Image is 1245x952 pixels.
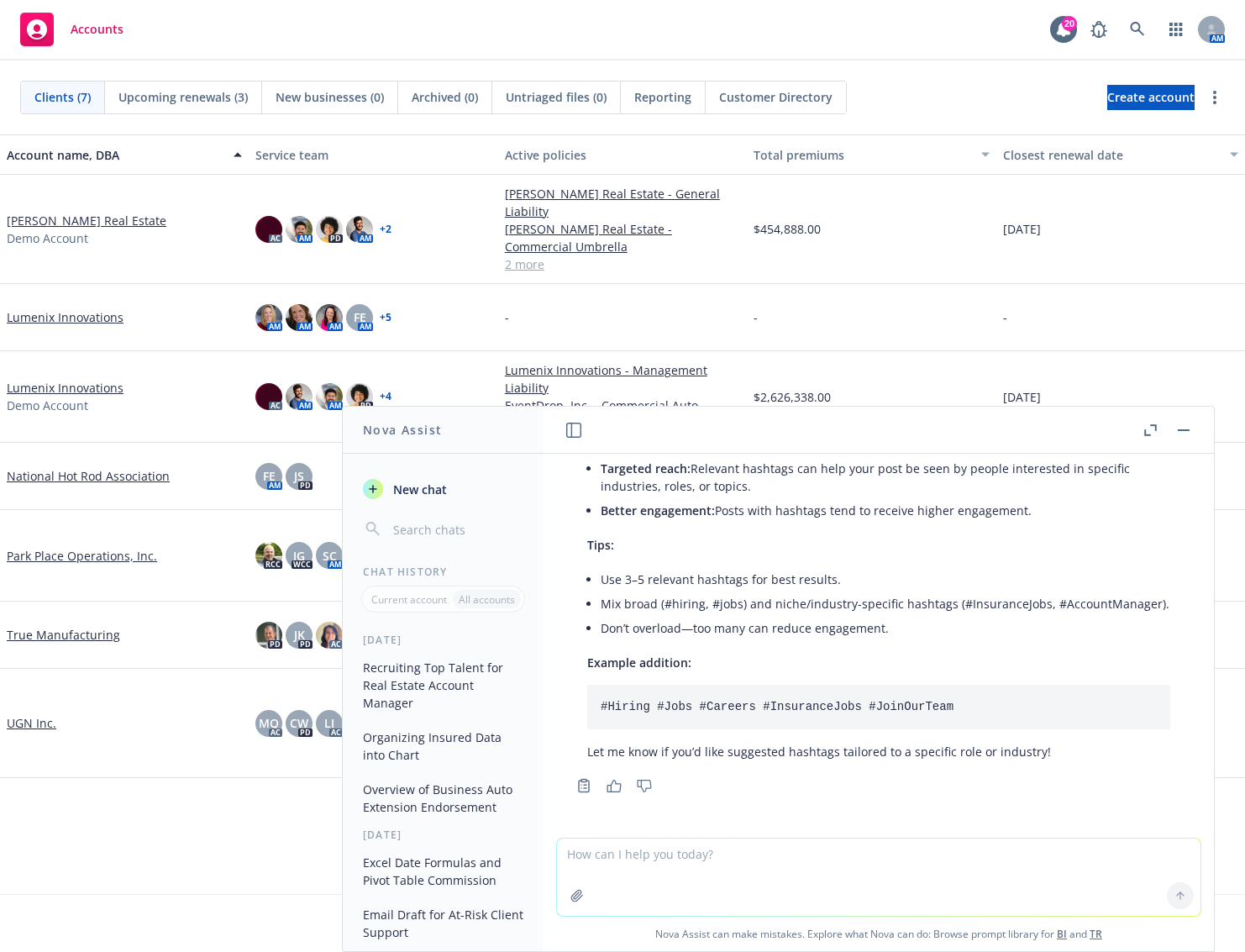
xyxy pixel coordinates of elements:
button: Organizing Insured Data into Chart [356,723,530,769]
span: Archived (0) [412,88,478,106]
p: Current account [371,592,447,607]
a: + 5 [380,313,391,323]
button: Active policies [498,134,747,175]
img: photo [255,542,282,569]
div: Closest renewal date [1003,146,1220,164]
a: Report a Bug [1082,13,1116,46]
img: photo [255,216,282,243]
button: New chat [356,474,530,504]
span: Create account [1107,82,1195,113]
span: JG [293,547,305,565]
span: LI [324,714,334,732]
span: New businesses (0) [276,88,384,106]
a: + 2 [380,224,391,234]
a: Lumenix Innovations [7,308,123,326]
code: #Hiring #Jobs #Careers #InsuranceJobs #JoinOurTeam [601,700,953,713]
a: TR [1090,927,1102,941]
input: Search chats [390,518,523,541]
span: Targeted reach: [601,460,691,476]
span: - [1003,308,1007,326]
div: Active policies [505,146,740,164]
li: Mix broad (#hiring, #jobs) and niche/industry-specific hashtags (#InsuranceJobs, #AccountManager). [601,592,1170,616]
span: [DATE] [1003,220,1041,238]
button: Recruiting Top Talent for Real Estate Account Manager [356,654,530,717]
span: - [505,308,509,326]
li: Relevant hashtags can help your post be seen by people interested in specific industries, roles, ... [601,456,1170,498]
span: Demo Account [7,229,88,247]
a: EventDrop, Inc. - Commercial Auto [505,397,740,414]
a: Create account [1107,85,1195,110]
li: Use 3–5 relevant hashtags for best results. [601,567,1170,592]
span: FE [263,467,276,485]
span: $454,888.00 [754,220,821,238]
button: Excel Date Formulas and Pivot Table Commission [356,849,530,894]
a: Lumenix Innovations - Management Liability [505,361,740,397]
img: photo [255,622,282,649]
button: Email Draft for At-Risk Client Support [356,901,530,946]
button: Overview of Business Auto Extension Endorsement [356,776,530,821]
a: Accounts [13,6,130,53]
a: Search [1121,13,1154,46]
img: photo [316,216,343,243]
span: Nova Assist can make mistakes. Explore what Nova can do: Browse prompt library for and [550,917,1207,951]
img: photo [346,216,373,243]
img: photo [255,304,282,331]
div: Chat History [343,565,544,579]
span: Upcoming renewals (3) [118,88,248,106]
button: Thumbs down [631,774,658,797]
span: MQ [259,714,279,732]
a: [PERSON_NAME] Real Estate - General Liability [505,185,740,220]
span: Reporting [634,88,691,106]
a: Park Place Operations, Inc. [7,547,157,565]
div: [DATE] [343,633,544,647]
svg: Copy to clipboard [576,778,591,793]
span: CW [290,714,308,732]
span: Accounts [71,23,123,36]
span: SC [323,547,337,565]
span: [DATE] [1003,388,1041,406]
a: [PERSON_NAME] Real Estate - Commercial Umbrella [505,220,740,255]
img: photo [255,383,282,410]
span: New chat [390,481,447,498]
img: photo [316,622,343,649]
img: photo [316,304,343,331]
span: $2,626,338.00 [754,388,831,406]
h1: Nova Assist [363,421,442,439]
a: more [1205,87,1225,108]
span: JS [294,467,304,485]
span: Untriaged files (0) [506,88,607,106]
img: photo [346,383,373,410]
a: BI [1057,927,1067,941]
button: Closest renewal date [996,134,1245,175]
button: Service team [249,134,497,175]
span: Customer Directory [719,88,833,106]
li: Don’t overload—too many can reduce engagement. [601,616,1170,640]
span: Demo Account [7,397,88,414]
span: Clients (7) [34,88,91,106]
img: photo [286,304,313,331]
a: 2 more [505,255,740,273]
img: photo [286,383,313,410]
a: Switch app [1159,13,1193,46]
span: Example addition: [587,655,691,671]
a: UGN Inc. [7,714,56,732]
div: 20 [1062,16,1077,31]
p: Let me know if you’d like suggested hashtags tailored to a specific role or industry! [587,743,1170,760]
a: + 4 [380,392,391,402]
div: Account name, DBA [7,146,223,164]
a: National Hot Rod Association [7,467,170,485]
span: Tips: [587,537,614,553]
p: All accounts [459,592,515,607]
button: Total premiums [747,134,995,175]
div: [DATE] [343,828,544,842]
div: Total premiums [754,146,970,164]
a: Lumenix Innovations [7,379,123,397]
img: photo [286,216,313,243]
span: JK [294,626,305,644]
span: - [754,308,758,326]
span: FE [354,308,366,326]
a: True Manufacturing [7,626,120,644]
img: photo [316,383,343,410]
span: Better engagement: [601,502,715,518]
